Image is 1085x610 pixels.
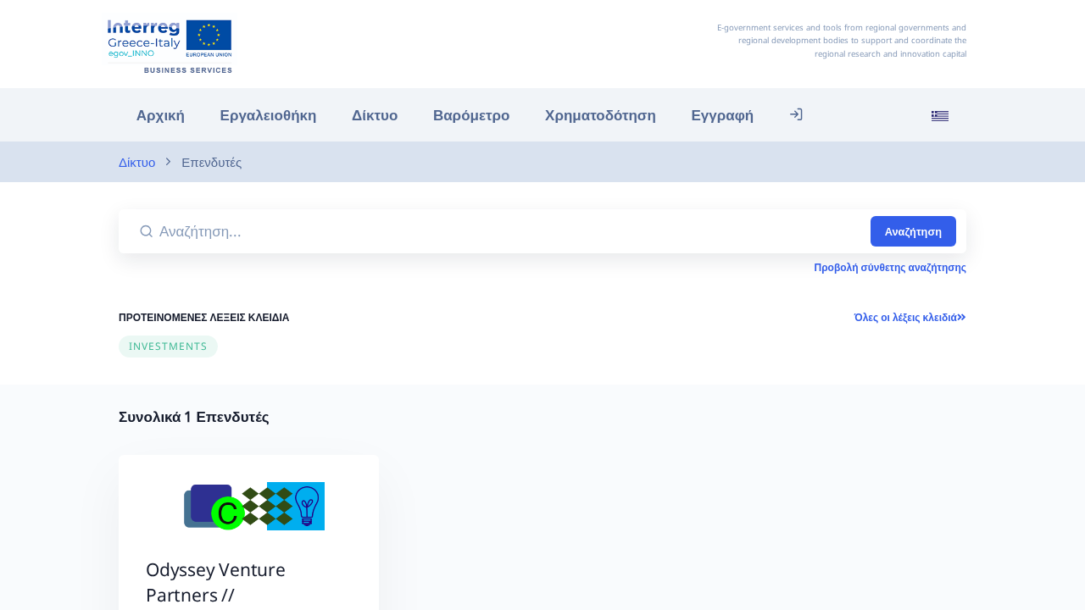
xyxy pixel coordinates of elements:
[119,97,203,133] a: Αρχική
[527,97,673,133] a: Χρηματοδότηση
[119,335,225,354] a: investments
[674,97,771,133] a: Εγγραφή
[119,152,155,172] a: Δίκτυο
[129,339,208,353] span: investments
[854,310,966,324] a: Όλες οι λέξεις κλειδιά
[156,209,868,254] input: Αναζήτηση...
[102,13,237,75] img: Αρχική
[203,97,334,133] a: Εργαλειοθήκη
[415,97,527,133] a: Βαρόμετρο
[814,260,966,274] a: Προβολή σύνθετης αναζήτησης
[871,216,956,247] button: Αναζήτηση
[119,310,526,326] h6: ΠΡΟΤΕΙΝΟΜΕΝΕΣ ΛΕΞΕΙΣ ΚΛΕΙΔΙΑ
[334,97,415,133] a: Δίκτυο
[155,152,242,172] li: Επενδυτές
[119,407,270,426] strong: Συνολικά 1 Επενδυτές
[932,108,949,125] img: el_flag.svg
